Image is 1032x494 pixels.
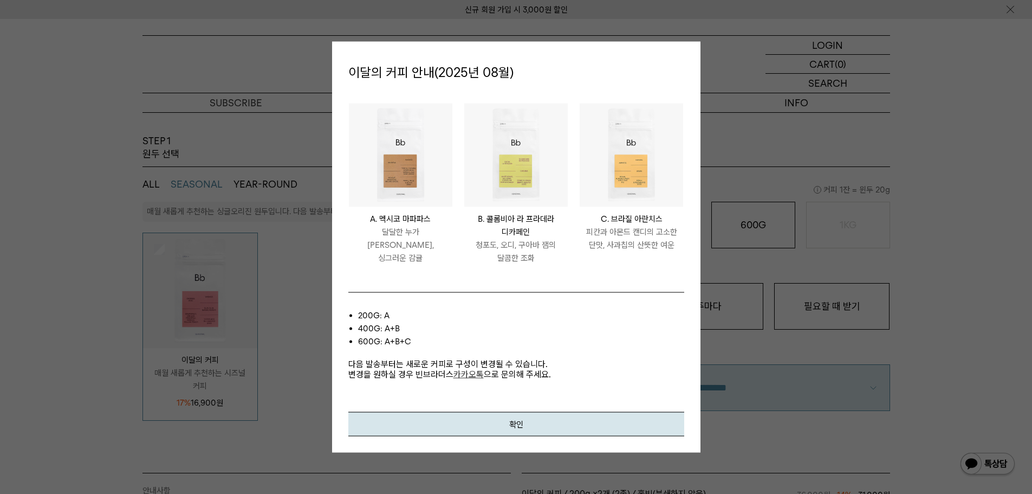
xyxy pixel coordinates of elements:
img: #285 [580,104,683,207]
p: 달달한 누가 [PERSON_NAME], 싱그러운 감귤 [349,226,452,265]
p: A. 멕시코 마파파스 [349,213,452,226]
p: 다음 발송부터는 새로운 커피로 구성이 변경될 수 있습니다. 변경을 원하실 경우 빈브라더스 으로 문의해 주세요. [348,348,684,380]
li: 400g: A+B [358,322,684,335]
img: #285 [464,104,568,207]
a: 카카오톡 [453,369,484,380]
p: B. 콜롬비아 라 프라데라 디카페인 [464,213,568,239]
li: 200g: A [358,309,684,322]
p: 이달의 커피 안내(2025년 08월) [348,57,684,87]
li: 600g: A+B+C [358,335,684,348]
button: 확인 [348,412,684,437]
p: 피칸과 아몬드 캔디의 고소한 단맛, 사과칩의 산뜻한 여운 [580,226,683,252]
p: C. 브라질 아란치스 [580,213,683,226]
p: 청포도, 오디, 구아바 잼의 달콤한 조화 [464,239,568,265]
img: #285 [349,104,452,207]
